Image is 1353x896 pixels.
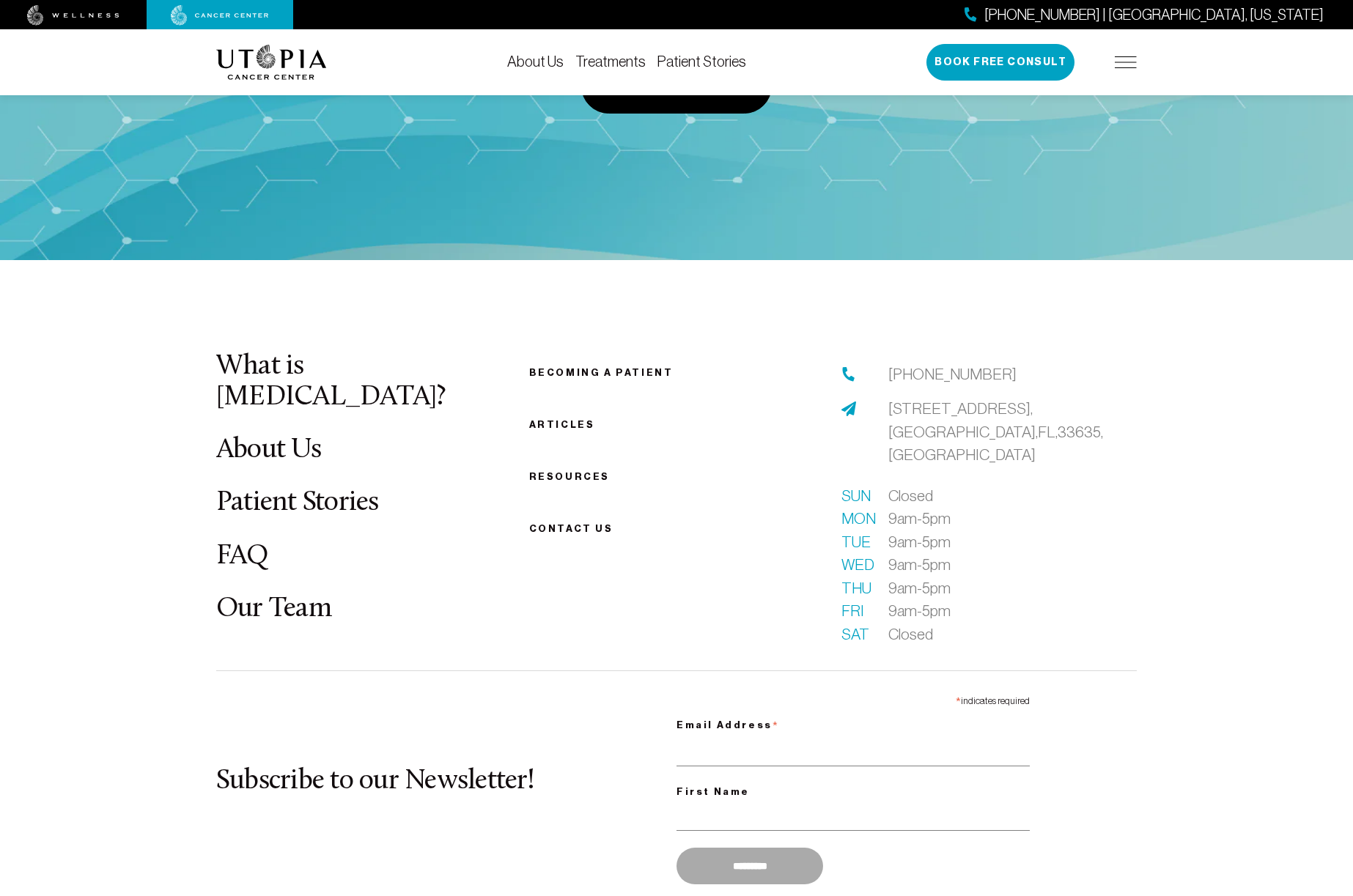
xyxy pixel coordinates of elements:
[216,489,379,517] a: Patient Stories
[841,577,871,600] span: Thu
[841,553,871,577] span: Wed
[926,44,1074,81] button: Book Free Consult
[888,577,951,600] span: 9am-5pm
[27,5,119,26] img: wellness
[676,710,1030,736] label: Email Address
[657,53,746,70] a: Patient Stories
[171,5,269,26] img: cancer center
[216,436,321,464] a: About Us
[1115,56,1137,68] img: icon-hamburger
[888,507,951,530] span: 9am-5pm
[529,419,595,430] a: Articles
[841,507,871,530] span: Mon
[888,400,1103,463] span: [STREET_ADDRESS], [GEOGRAPHIC_DATA], FL, 33635, [GEOGRAPHIC_DATA]
[529,471,610,482] a: Resources
[984,4,1324,26] span: [PHONE_NUMBER] | [GEOGRAPHIC_DATA], [US_STATE]
[529,367,674,378] a: Becoming a patient
[888,530,951,554] span: 9am-5pm
[965,4,1324,26] a: [PHONE_NUMBER] | [GEOGRAPHIC_DATA], [US_STATE]
[841,367,856,382] img: phone
[216,542,269,571] a: FAQ
[216,352,446,412] a: What is [MEDICAL_DATA]?
[888,623,933,646] span: Closed
[676,689,1030,710] div: indicates required
[841,530,871,554] span: Tue
[676,783,1030,801] label: First Name
[216,595,331,623] a: Our Team
[529,523,613,534] span: Contact us
[841,599,871,623] span: Fri
[888,553,951,577] span: 9am-5pm
[841,623,871,646] span: Sat
[841,401,856,416] img: address
[216,766,676,797] h2: Subscribe to our Newsletter!
[216,45,327,80] img: logo
[507,53,564,70] a: About Us
[575,53,646,70] a: Treatments
[888,397,1137,467] a: [STREET_ADDRESS],[GEOGRAPHIC_DATA],FL,33635,[GEOGRAPHIC_DATA]
[888,363,1017,386] a: [PHONE_NUMBER]
[888,599,951,623] span: 9am-5pm
[888,484,933,508] span: Closed
[841,484,871,508] span: Sun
